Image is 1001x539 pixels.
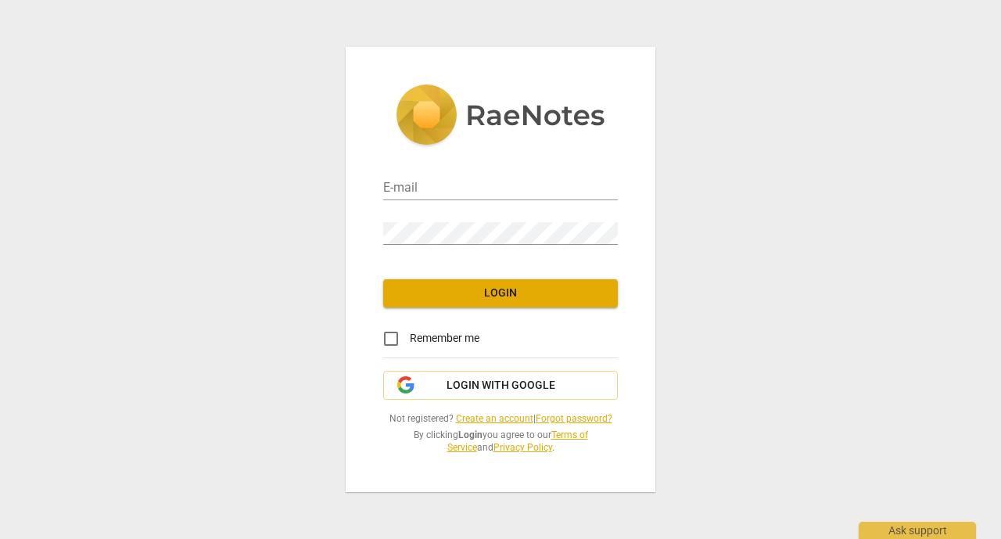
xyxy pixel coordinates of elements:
img: 5ac2273c67554f335776073100b6d88f.svg [396,84,605,149]
span: Not registered? | [383,412,618,426]
span: Remember me [410,330,479,347]
button: Login with Google [383,371,618,401]
span: Login with Google [447,378,555,393]
span: By clicking you agree to our and . [383,429,618,455]
a: Privacy Policy [493,442,552,453]
b: Login [458,429,483,440]
div: Ask support [859,522,976,539]
button: Login [383,279,618,307]
a: Create an account [456,413,533,424]
a: Forgot password? [536,413,612,424]
span: Login [396,286,605,301]
a: Terms of Service [447,429,588,454]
